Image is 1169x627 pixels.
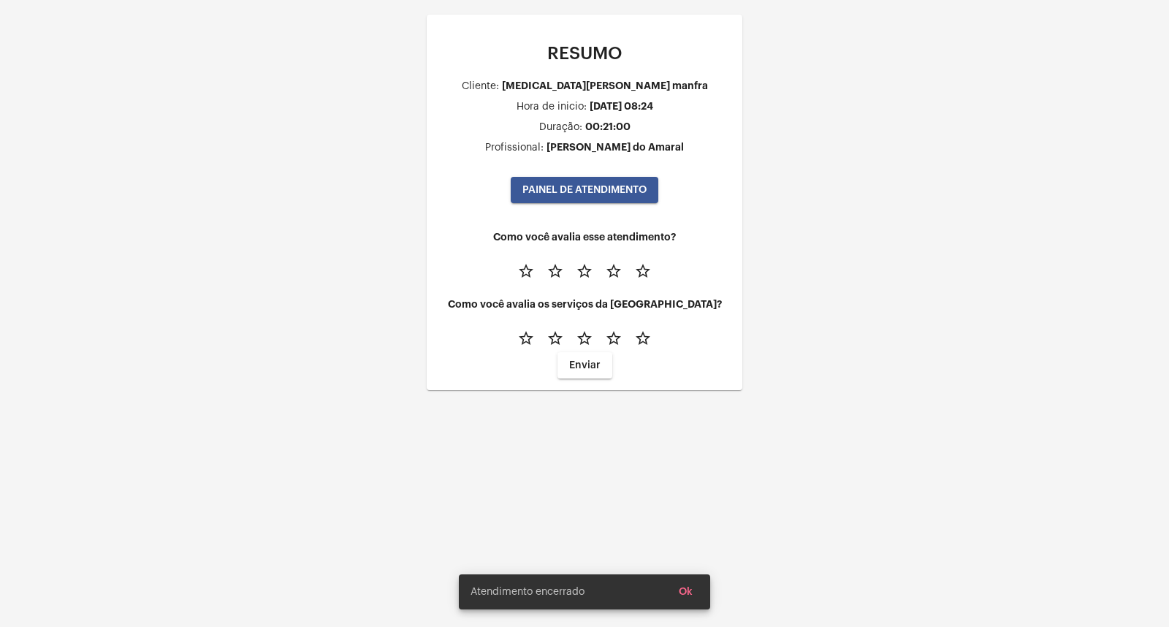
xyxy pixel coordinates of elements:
[547,262,564,280] mat-icon: star_border
[517,102,587,113] div: Hora de inicio:
[634,262,652,280] mat-icon: star_border
[590,101,653,112] div: [DATE] 08:24
[485,142,544,153] div: Profissional:
[517,330,535,347] mat-icon: star_border
[605,262,622,280] mat-icon: star_border
[547,142,684,153] div: [PERSON_NAME] do Amaral
[517,262,535,280] mat-icon: star_border
[634,330,652,347] mat-icon: star_border
[547,330,564,347] mat-icon: star_border
[438,232,731,243] h4: Como você avalia esse atendimento?
[462,81,499,92] div: Cliente:
[471,585,584,599] span: Atendimento encerrado
[539,122,582,133] div: Duração:
[585,121,631,132] div: 00:21:00
[605,330,622,347] mat-icon: star_border
[438,44,731,63] p: RESUMO
[502,80,708,91] div: [MEDICAL_DATA][PERSON_NAME] manfra
[576,262,593,280] mat-icon: star_border
[522,185,647,195] span: PAINEL DE ATENDIMENTO
[557,352,612,379] button: Enviar
[511,177,658,203] button: PAINEL DE ATENDIMENTO
[569,360,601,370] span: Enviar
[667,579,704,605] button: Ok
[679,587,693,597] span: Ok
[576,330,593,347] mat-icon: star_border
[438,299,731,310] h4: Como você avalia os serviços da [GEOGRAPHIC_DATA]?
